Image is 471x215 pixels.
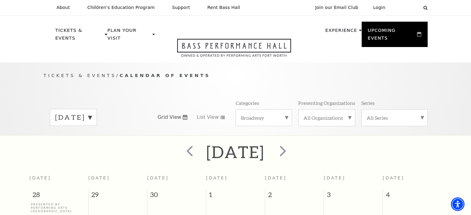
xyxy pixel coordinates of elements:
[29,190,88,202] span: 28
[87,5,155,10] p: Children's Education Program
[361,100,375,106] p: Series
[383,175,404,180] span: [DATE]
[236,100,259,106] p: Categories
[197,114,219,121] span: List View
[120,73,210,78] span: Calendar of Events
[395,5,417,11] select: Select:
[55,27,103,45] p: Tickets & Events
[57,5,70,10] p: About
[44,73,116,78] span: Tickets & Events
[31,203,87,213] p: Presented By Performing Arts [GEOGRAPHIC_DATA]
[206,190,265,202] span: 1
[107,27,151,45] p: Plan Your Visit
[206,175,228,180] span: [DATE]
[324,175,346,180] span: [DATE]
[451,197,464,211] div: Accessibility Menu
[29,175,51,180] span: [DATE]
[207,5,240,10] p: Rent Bass Hall
[172,5,190,10] p: Support
[325,27,357,38] p: Experience
[303,114,350,121] label: All Organizations
[158,114,181,121] span: Grid View
[368,27,416,45] p: Upcoming Events
[155,39,313,62] a: Open this option
[88,175,110,180] span: [DATE]
[271,141,293,163] button: next
[147,190,206,202] span: 30
[367,114,422,121] label: All Series
[241,114,287,121] label: Broadway
[44,72,428,80] p: /
[324,190,382,202] span: 3
[89,190,147,202] span: 29
[265,190,324,202] span: 2
[178,141,200,163] button: prev
[55,113,92,122] label: [DATE]
[147,175,169,180] span: [DATE]
[298,100,355,106] p: Presenting Organizations
[265,175,287,180] span: [DATE]
[206,142,265,162] h2: [DATE]
[383,190,442,202] span: 4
